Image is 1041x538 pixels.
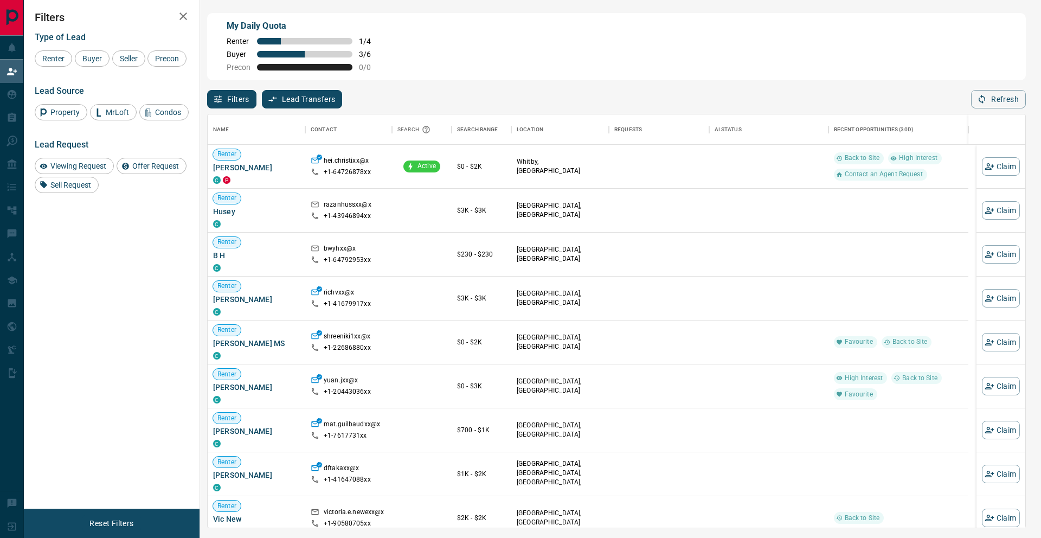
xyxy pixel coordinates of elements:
span: Property [47,108,83,117]
button: Refresh [971,90,1026,108]
span: Precon [227,63,250,72]
div: Recent Opportunities (30d) [828,114,968,145]
span: Favourite [840,390,877,399]
span: Back to Site [840,153,884,163]
span: [PERSON_NAME] [213,162,300,173]
span: [PERSON_NAME] [213,382,300,393]
span: Buyer [79,54,106,63]
button: Claim [982,333,1020,351]
div: condos.ca [213,264,221,272]
span: [PERSON_NAME] [213,294,300,305]
p: bwyhxx@x [324,244,356,255]
button: Claim [982,509,1020,527]
div: Contact [305,114,392,145]
div: Renter [35,50,72,67]
p: My Daily Quota [227,20,383,33]
div: Property [35,104,87,120]
span: Condos [151,108,185,117]
span: Contact an Agent Request [840,170,927,179]
p: [GEOGRAPHIC_DATA], [GEOGRAPHIC_DATA] [517,289,603,308]
div: condos.ca [213,396,221,403]
span: 1 / 4 [359,37,383,46]
span: Husey [213,206,300,217]
h2: Filters [35,11,189,24]
p: [GEOGRAPHIC_DATA], [GEOGRAPHIC_DATA] [517,377,603,395]
p: shreeniki1xx@x [324,332,370,343]
p: dftakaxx@x [324,464,359,475]
div: condos.ca [213,352,221,360]
p: +1- 64792953xx [324,255,371,265]
div: Search Range [452,114,511,145]
div: Condos [139,104,189,120]
p: mat.guilbaudxx@x [324,420,380,431]
div: Location [511,114,609,145]
button: Lead Transfers [262,90,343,108]
span: [PERSON_NAME] MS [213,338,300,349]
span: Back to Site [888,337,932,347]
p: razanhussxx@x [324,200,371,212]
span: High Interest [840,374,888,383]
span: Favourite [840,337,877,347]
span: Renter [213,325,241,335]
span: Lead Source [35,86,84,96]
p: hei.christixx@x [324,156,369,168]
span: 0 / 0 [359,63,383,72]
span: B H [213,250,300,261]
span: Renter [213,281,241,291]
span: Renter [227,37,250,46]
span: Buyer [227,50,250,59]
p: $700 - $1K [457,425,506,435]
div: AI Status [709,114,828,145]
div: Requests [614,114,642,145]
p: $0 - $3K [457,381,506,391]
p: +1- 41679917xx [324,299,371,309]
span: Renter [38,54,68,63]
p: $3K - $3K [457,293,506,303]
div: condos.ca [213,440,221,447]
button: Claim [982,245,1020,264]
p: +1- 7617731xx [324,431,367,440]
p: +1- 90580705xx [324,519,371,528]
span: Lead Request [35,139,88,150]
div: property.ca [223,176,230,184]
span: Renter [213,458,241,467]
p: $0 - $2K [457,337,506,347]
div: Seller [112,50,145,67]
span: Vic New [213,514,300,524]
div: Name [208,114,305,145]
p: [GEOGRAPHIC_DATA], [GEOGRAPHIC_DATA] [517,333,603,351]
p: yuan.jxx@x [324,376,358,387]
div: Search [397,114,433,145]
span: Viewing Request [47,162,110,170]
div: Contact [311,114,337,145]
div: Requests [609,114,709,145]
div: Search Range [457,114,498,145]
span: MrLoft [102,108,133,117]
p: [GEOGRAPHIC_DATA], [GEOGRAPHIC_DATA], [GEOGRAPHIC_DATA], [GEOGRAPHIC_DATA] [517,459,603,497]
p: [GEOGRAPHIC_DATA], [GEOGRAPHIC_DATA] [517,245,603,264]
span: Renter [213,370,241,379]
div: condos.ca [213,484,221,491]
div: AI Status [715,114,742,145]
span: Sell Request [47,181,95,189]
p: $1K - $2K [457,469,506,479]
p: richvxx@x [324,288,354,299]
div: Name [213,114,229,145]
p: Whitby, [GEOGRAPHIC_DATA] [517,157,603,176]
span: Seller [116,54,142,63]
p: $230 - $230 [457,249,506,259]
span: Offer Request [128,162,183,170]
div: Location [517,114,543,145]
button: Claim [982,377,1020,395]
p: +1- 22686880xx [324,343,371,353]
div: MrLoft [90,104,137,120]
div: condos.ca [213,308,221,316]
button: Claim [982,465,1020,483]
p: +1- 43946894xx [324,212,371,221]
p: [GEOGRAPHIC_DATA], [GEOGRAPHIC_DATA] [517,201,603,220]
p: [GEOGRAPHIC_DATA], [GEOGRAPHIC_DATA] [517,509,603,527]
span: Back to Site [898,374,942,383]
div: condos.ca [213,176,221,184]
span: Renter [213,194,241,203]
button: Filters [207,90,256,108]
